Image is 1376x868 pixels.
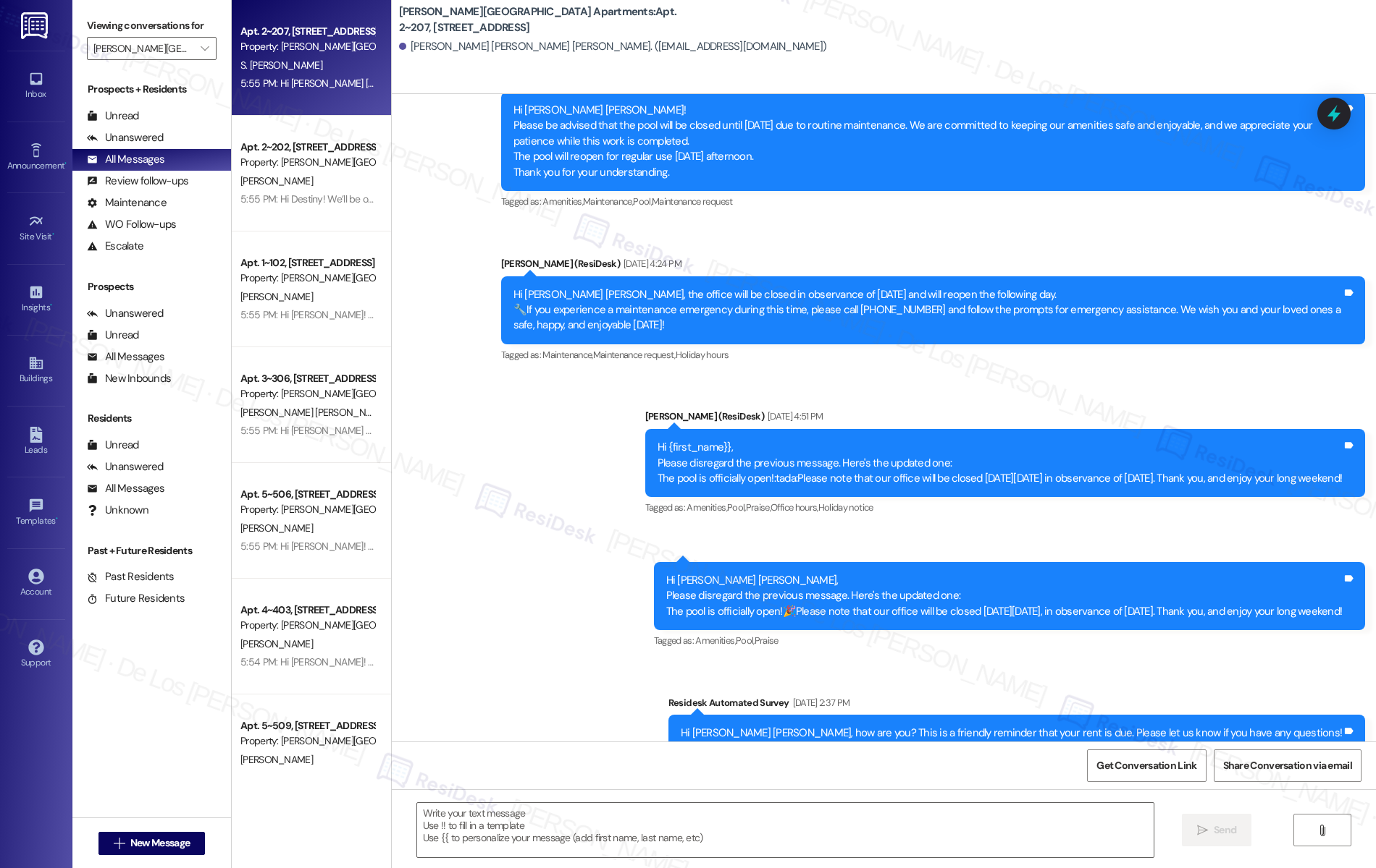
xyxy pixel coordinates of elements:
[654,630,1366,651] div: Tagged as:
[87,481,164,496] div: All Messages
[687,501,727,514] span: Amenities ,
[240,406,392,419] span: [PERSON_NAME] [PERSON_NAME]
[7,280,65,319] a: Insights •
[668,695,1365,715] div: Residesk Automated Survey
[1096,758,1196,773] span: Get Conversation Link
[399,39,827,54] div: [PERSON_NAME] [PERSON_NAME] [PERSON_NAME]. ([EMAIL_ADDRESS][DOMAIN_NAME])
[240,618,374,633] div: Property: [PERSON_NAME][GEOGRAPHIC_DATA] Apartments
[695,634,736,647] span: Amenities ,
[240,718,374,733] div: Apt. 5~509, [STREET_ADDRESS]
[87,349,164,365] div: All Messages
[240,39,374,54] div: Property: [PERSON_NAME][GEOGRAPHIC_DATA] Apartments
[114,838,125,849] i: 
[87,174,188,189] div: Review follow-ups
[818,501,873,514] span: Holiday notice
[666,573,1343,619] div: Hi [PERSON_NAME] [PERSON_NAME], Please disregard the previous message. Here's the updated one: Th...
[240,371,374,386] div: Apt. 3~306, [STREET_ADDRESS]
[240,77,970,90] div: 5:55 PM: Hi [PERSON_NAME] [PERSON_NAME]! We’ll be open [DATE] at [PERSON_NAME][GEOGRAPHIC_DATA] f...
[240,733,374,749] div: Property: [PERSON_NAME][GEOGRAPHIC_DATA] Apartments
[87,328,139,343] div: Unread
[72,279,231,294] div: Prospects
[7,351,65,390] a: Buildings
[652,195,733,208] span: Maintenance request
[746,501,771,514] span: Praise ,
[240,155,374,170] div: Property: [PERSON_NAME][GEOGRAPHIC_DATA] Apartments
[56,514,58,524] span: •
[130,835,190,851] span: New Message
[87,306,164,321] div: Unanswered
[64,158,67,169] span: •
[755,634,779,647] span: Praise
[50,300,52,310] span: •
[7,422,65,461] a: Leads
[1214,749,1362,782] button: Share Conversation via email
[771,501,818,514] span: Office hours ,
[72,82,231,97] div: Prospects + Residents
[240,637,313,650] span: [PERSON_NAME]
[240,386,374,401] div: Property: [PERSON_NAME][GEOGRAPHIC_DATA] Apartments
[658,440,1343,486] div: Hi {first_name}}, Please disregard the previous message. Here's the updated one: The pool is offi...
[87,195,167,210] div: Maintenance
[240,308,895,321] div: 5:55 PM: Hi [PERSON_NAME]! We’ll be open [DATE] at [PERSON_NAME][GEOGRAPHIC_DATA] from 1:00 PM to...
[240,290,313,303] span: [PERSON_NAME]
[645,497,1366,518] div: Tagged as:
[240,174,313,187] span: [PERSON_NAME]
[21,12,51,39] img: ResiDesk Logo
[98,832,206,855] button: New Message
[620,256,681,271] div: [DATE] 4:24 PM
[87,503,148,518] div: Unknown
[87,569,175,584] div: Past Residents
[7,209,65,248] a: Site Visit •
[1214,822,1236,838] span: Send
[501,256,1365,276] div: [PERSON_NAME] (ResiDesk)
[240,655,895,668] div: 5:54 PM: Hi [PERSON_NAME]! We’ll be open [DATE] at [PERSON_NAME][GEOGRAPHIC_DATA] from 1:00 PM to...
[1317,825,1327,836] i: 
[201,43,209,54] i: 
[240,255,374,271] div: Apt. 1~102, [STREET_ADDRESS]
[240,753,313,766] span: [PERSON_NAME]
[87,239,143,254] div: Escalate
[240,24,374,39] div: Apt. 2~207, [STREET_ADDRESS]
[501,344,1365,365] div: Tagged as:
[7,493,65,532] a: Templates •
[513,103,1342,180] div: Hi [PERSON_NAME] [PERSON_NAME]! Please be advised that the pool will be closed until [DATE] due t...
[87,591,185,606] div: Future Residents
[240,603,374,618] div: Apt. 4~403, [STREET_ADDRESS]
[1182,814,1252,846] button: Send
[633,195,652,208] span: Pool ,
[1087,749,1206,782] button: Get Conversation Link
[87,438,139,453] div: Unread
[87,371,171,386] div: New Inbounds
[583,195,633,208] span: Maintenance ,
[240,502,374,517] div: Property: [PERSON_NAME][GEOGRAPHIC_DATA] Apartments
[87,130,164,145] div: Unanswered
[240,192,855,205] div: 5:55 PM: Hi Destiny! We’ll be open [DATE] at [PERSON_NAME][GEOGRAPHIC_DATA] from 1:00 PM to 5:00 ...
[7,67,65,106] a: Inbox
[593,349,676,361] span: Maintenance request ,
[240,140,374,155] div: Apt. 2~202, [STREET_ADDRESS]
[72,543,231,558] div: Past + Future Residents
[87,14,217,37] label: Viewing conversations for
[789,695,850,710] div: [DATE] 2:37 PM
[676,349,729,361] span: Holiday hours
[399,4,689,35] b: [PERSON_NAME][GEOGRAPHIC_DATA] Apartments: Apt. 2~207, [STREET_ADDRESS]
[736,634,755,647] span: Pool ,
[681,726,1342,741] div: Hi [PERSON_NAME] [PERSON_NAME], how are you? This is a friendly reminder that your rent is due. P...
[72,411,231,426] div: Residents
[542,349,592,361] span: Maintenance ,
[240,424,989,437] div: 5:55 PM: Hi [PERSON_NAME] and [PERSON_NAME]! We’ll be open [DATE] at [PERSON_NAME][GEOGRAPHIC_DAT...
[52,229,54,239] span: •
[87,152,164,167] div: All Messages
[513,287,1342,333] div: Hi [PERSON_NAME] [PERSON_NAME], the office will be closed in observance of [DATE] and will reopen...
[87,109,139,124] div: Unread
[764,409,823,424] div: [DATE] 4:51 PM
[1197,825,1208,836] i: 
[7,564,65,603] a: Account
[240,522,313,535] span: [PERSON_NAME]
[240,540,895,553] div: 5:55 PM: Hi [PERSON_NAME]! We’ll be open [DATE] at [PERSON_NAME][GEOGRAPHIC_DATA] from 1:00 PM to...
[93,37,193,60] input: All communities
[501,191,1365,212] div: Tagged as:
[7,635,65,674] a: Support
[542,195,583,208] span: Amenities ,
[87,217,176,232] div: WO Follow-ups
